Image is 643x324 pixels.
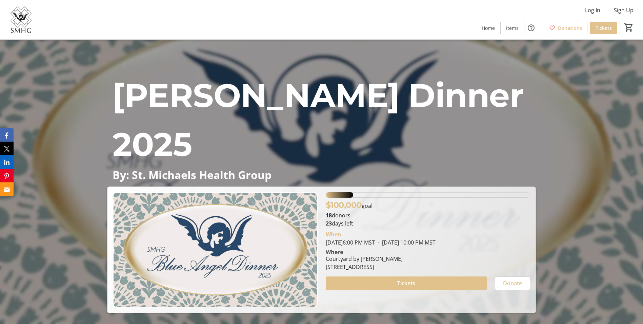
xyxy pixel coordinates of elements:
[326,230,341,238] div: When
[580,5,606,16] button: Log In
[375,239,436,246] span: [DATE] 10:00 PM MST
[590,22,617,34] a: Tickets
[113,75,523,164] span: [PERSON_NAME] Dinner 2025
[113,169,530,181] p: By: St. Michaels Health Group
[326,239,375,246] span: [DATE] 6:00 PM MST
[495,276,530,290] button: Donate
[585,6,600,14] span: Log In
[326,219,530,228] p: days left
[326,212,332,219] b: 18
[482,24,495,32] span: Home
[397,279,415,287] span: Tickets
[326,211,530,219] p: donors
[501,22,524,34] a: Items
[623,21,635,34] button: Cart
[614,6,634,14] span: Sign Up
[326,249,343,255] div: Where
[326,263,403,271] div: [STREET_ADDRESS]
[524,21,538,35] button: Help
[326,200,362,210] span: $100,000
[326,220,332,227] span: 23
[544,22,587,34] a: Donations
[476,22,500,34] a: Home
[506,24,519,32] span: Items
[596,24,612,32] span: Tickets
[113,192,317,307] img: Campaign CTA Media Photo
[4,3,38,37] img: St. Michaels Health Group's Logo
[326,199,373,211] p: goal
[326,255,403,263] div: Courtyard by [PERSON_NAME]
[326,276,487,290] button: Tickets
[558,24,582,32] span: Donations
[503,279,522,287] span: Donate
[608,5,639,16] button: Sign Up
[375,239,382,246] span: -
[326,192,530,198] div: 13.58666% of fundraising goal reached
